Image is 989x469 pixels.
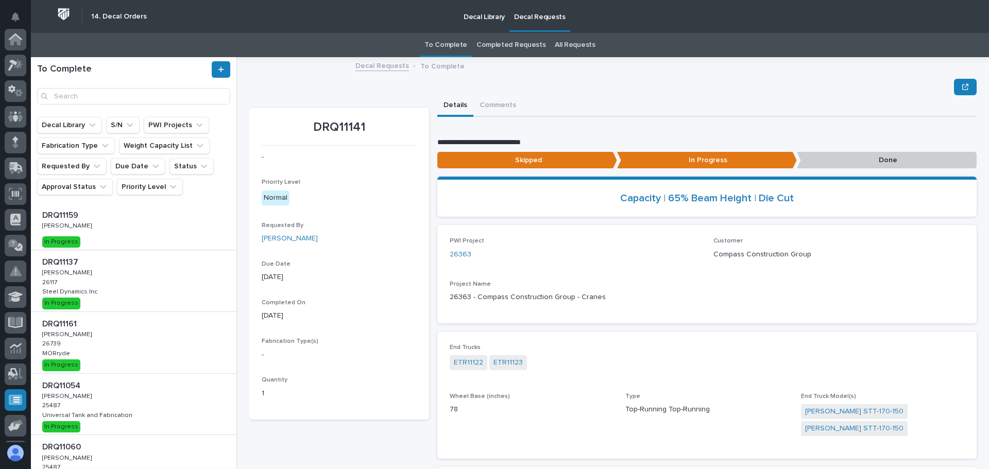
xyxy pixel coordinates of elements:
p: 25487 [42,400,62,409]
span: Due Date [262,261,291,267]
button: Notifications [5,6,26,28]
a: DRQ11161DRQ11161 [PERSON_NAME][PERSON_NAME] 2673926739 MORrydeMORryde In Progress [31,312,236,374]
span: Requested By [262,222,303,229]
p: [PERSON_NAME] [42,220,94,230]
span: Quantity [262,377,287,383]
h2: 14. Decal Orders [91,12,147,21]
p: 26739 [42,338,63,348]
a: ETR11123 [493,357,523,368]
a: [PERSON_NAME] STT-170-150 [805,423,903,434]
p: Done [797,152,977,169]
div: In Progress [42,298,80,309]
p: To Complete [420,60,465,71]
p: DRQ11141 [262,120,417,135]
button: users-avatar [5,442,26,464]
a: 26363 [450,249,471,260]
button: Priority Level [117,179,183,195]
p: DRQ11159 [42,209,80,220]
a: Completed Requests [476,33,545,57]
p: 26363 - Compass Construction Group - Cranes [450,292,964,303]
button: Status [169,158,214,175]
p: In Progress [617,152,797,169]
p: Steel Dynamics Inc [42,286,99,296]
input: Search [37,88,230,105]
button: Weight Capacity List [119,137,210,154]
button: Details [437,95,473,117]
button: Approval Status [37,179,113,195]
a: All Requests [555,33,595,57]
span: Priority Level [262,179,300,185]
p: 1 [262,388,417,399]
p: - [262,350,417,360]
span: Top-Running [669,404,710,415]
span: PWI Project [450,238,484,244]
div: In Progress [42,421,80,432]
p: 78 [450,404,613,415]
p: DRQ11161 [42,317,79,329]
a: DRQ11137DRQ11137 [PERSON_NAME][PERSON_NAME] 2611726117 Steel Dynamics IncSteel Dynamics Inc In Pr... [31,250,236,312]
a: [PERSON_NAME] STT-170-150 [805,406,903,417]
a: Decal Requests [355,59,409,71]
p: [DATE] [262,310,417,321]
span: Customer [713,238,743,244]
a: Capacity | 65% Beam Height | Die Cut [620,192,794,204]
p: MORryde [42,348,72,357]
button: Fabrication Type [37,137,115,154]
div: Normal [262,190,289,205]
p: DRQ11054 [42,379,82,391]
span: Completed On [262,300,305,306]
button: Due Date [111,158,165,175]
p: Compass Construction Group [713,249,965,260]
button: PWI Projects [144,117,209,133]
a: To Complete [424,33,467,57]
p: Universal Tank and Fabrication [42,410,134,419]
p: Skipped [437,152,617,169]
p: [PERSON_NAME] [42,267,94,276]
a: [PERSON_NAME] [262,233,318,244]
div: In Progress [42,359,80,371]
p: [PERSON_NAME] [42,391,94,400]
button: Requested By [37,158,107,175]
a: ETR11122 [454,357,483,368]
h1: To Complete [37,64,210,75]
span: Type [625,393,640,399]
span: End Trucks [450,344,481,351]
button: Comments [473,95,522,117]
div: In Progress [42,236,80,248]
p: DRQ11137 [42,255,80,267]
button: S/N [106,117,140,133]
p: [DATE] [262,272,417,283]
p: - [262,152,417,163]
p: [PERSON_NAME] [42,329,94,338]
span: Project Name [450,281,491,287]
span: Top-Running [625,404,667,415]
span: End Truck Model(s) [801,393,856,399]
p: 26117 [42,277,59,286]
img: Workspace Logo [54,5,73,24]
a: DRQ11054DRQ11054 [PERSON_NAME][PERSON_NAME] 2548725487 Universal Tank and FabricationUniversal Ta... [31,374,236,436]
a: DRQ11159DRQ11159 [PERSON_NAME][PERSON_NAME] In Progress [31,203,236,250]
button: Decal Library [37,117,102,133]
span: Wheel Base (inches) [450,393,510,399]
p: [PERSON_NAME] [42,453,94,462]
p: DRQ11060 [42,440,83,452]
span: Fabrication Type(s) [262,338,318,344]
div: Notifications [13,12,26,29]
